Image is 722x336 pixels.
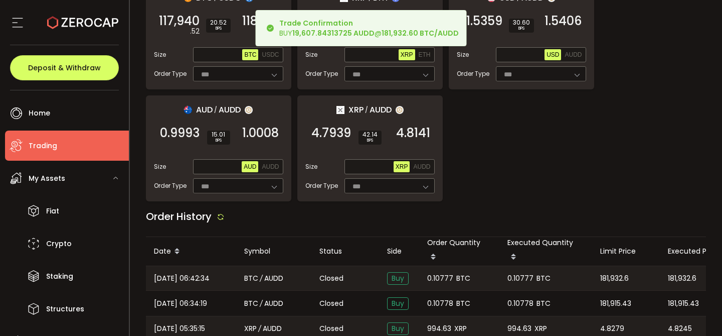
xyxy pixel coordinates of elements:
span: Crypto [46,237,72,251]
button: USDC [260,49,281,60]
span: [DATE] 06:34:19 [154,298,207,309]
div: Status [311,246,379,257]
span: Closed [319,273,343,284]
span: Deposit & Withdraw [28,64,101,71]
b: 19,607.84313725 AUDD [292,28,375,38]
span: XRP [244,323,257,334]
span: Trading [29,139,57,153]
span: XRP [396,163,408,170]
span: Staking [46,269,73,284]
div: BUY @ [279,18,459,38]
button: USD [545,49,561,60]
button: AUD [242,161,258,172]
div: Side [379,246,419,257]
span: 994.63 [507,323,531,334]
div: Executed Quantity [499,237,592,266]
span: AUD [244,163,256,170]
span: Buy [387,297,409,310]
span: 4.8141 [396,128,430,138]
span: 42.14 [363,132,378,138]
i: BPS [513,26,530,32]
i: BPS [363,138,378,144]
button: ETH [417,49,433,60]
span: 1.5406 [545,16,582,26]
span: [DATE] 06:42:34 [154,273,210,284]
span: Structures [46,302,84,316]
span: BTC [456,273,470,284]
i: BPS [210,26,227,32]
span: AUDD [413,163,430,170]
img: xrp_portfolio.png [336,106,344,114]
span: 30.60 [513,20,530,26]
span: 181,932.6 [668,273,696,284]
span: 0.9993 [160,128,200,138]
span: BTC [244,273,258,284]
span: BTC [456,298,470,309]
span: USD [547,51,559,58]
span: 0.10777 [507,273,533,284]
span: XRP [348,103,364,116]
div: Order Quantity [419,237,499,266]
b: 181,932.60 BTC/AUDD [382,28,459,38]
span: AUDD [264,273,283,284]
button: BTC [242,49,258,60]
em: / [260,273,263,284]
span: XRP [454,323,467,334]
span: AUDD [370,103,392,116]
span: Buy [387,272,409,285]
span: 1.5359 [466,16,502,26]
span: 181,915.43 [600,298,631,309]
span: Home [29,106,50,121]
span: BTC [244,51,256,58]
span: 0.10778 [507,298,533,309]
span: 4.8245 [668,323,692,334]
span: BTC [536,298,551,309]
em: / [365,105,368,115]
span: Buy [387,322,409,335]
img: aud_portfolio.svg [184,106,192,114]
b: Trade Confirmation [279,18,353,28]
span: AUDD [262,163,279,170]
button: AUDD [260,161,281,172]
span: Size [154,50,166,59]
i: BPS [211,138,226,144]
button: XRP [394,161,410,172]
span: 181,915.43 [668,298,699,309]
span: XRP [534,323,547,334]
div: Date [146,243,236,260]
span: Size [154,162,166,171]
span: 118,182 [242,16,279,26]
button: AUDD [411,161,432,172]
span: 4.8279 [600,323,624,334]
span: Size [305,162,317,171]
span: AUDD [263,323,282,334]
em: / [258,323,261,334]
span: My Assets [29,171,65,186]
span: 4.7939 [311,128,351,138]
span: 15.01 [211,132,226,138]
button: AUDD [563,49,584,60]
button: XRP [399,49,415,60]
span: Order Type [457,69,489,78]
span: Fiat [46,204,59,218]
span: XRP [401,51,413,58]
img: zuPXiwguUFiBOIQyqLOiXsnnNitlx7q4LCwEbLHADjIpTka+Lip0HH8D0VTrd02z+wEAAAAASUVORK5CYII= [396,106,404,114]
span: ETH [419,51,431,58]
img: zuPXiwguUFiBOIQyqLOiXsnnNitlx7q4LCwEbLHADjIpTka+Lip0HH8D0VTrd02z+wEAAAAASUVORK5CYII= [245,106,253,114]
div: Limit Price [592,246,660,257]
span: Size [305,50,317,59]
em: / [260,298,263,309]
span: 994.63 [427,323,451,334]
span: 20.52 [210,20,227,26]
div: Symbol [236,246,311,257]
span: Order Type [154,181,187,190]
span: Order History [146,209,212,223]
iframe: Chat Widget [672,288,722,336]
span: 0.10778 [427,298,453,309]
em: .52 [190,26,200,37]
span: AUDD [264,298,283,309]
span: 0.10777 [427,273,453,284]
span: 181,932.6 [600,273,629,284]
span: BTC [244,298,258,309]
